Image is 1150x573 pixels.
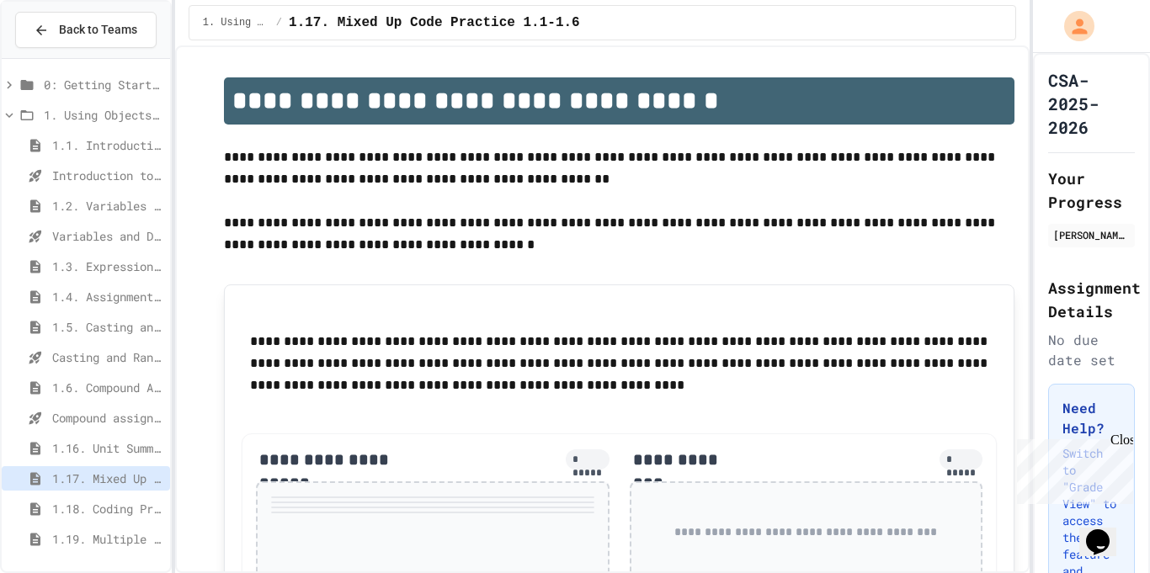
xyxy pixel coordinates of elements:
span: 1.5. Casting and Ranges of Values [52,318,163,336]
span: / [276,16,282,29]
span: 1.1. Introduction to Algorithms, Programming, and Compilers [52,136,163,154]
span: 1. Using Objects and Methods [44,106,163,124]
h2: Your Progress [1048,167,1135,214]
span: Casting and Ranges of variables - Quiz [52,348,163,366]
div: [PERSON_NAME] [1053,227,1130,242]
span: Back to Teams [59,21,137,39]
span: 1.2. Variables and Data Types [52,197,163,215]
span: 1.3. Expressions and Output [New] [52,257,163,275]
span: 1.18. Coding Practice 1a (1.1-1.6) [52,500,163,517]
h2: Assignment Details [1048,276,1135,323]
div: Chat with us now!Close [7,7,116,107]
h1: CSA-2025-2026 [1048,68,1135,139]
span: 1.17. Mixed Up Code Practice 1.1-1.6 [289,13,580,33]
span: 1.6. Compound Assignment Operators [52,379,163,396]
span: Variables and Data Types - Quiz [52,227,163,245]
span: 1.4. Assignment and Input [52,288,163,305]
span: 1.17. Mixed Up Code Practice 1.1-1.6 [52,470,163,487]
span: Compound assignment operators - Quiz [52,409,163,427]
button: Back to Teams [15,12,157,48]
span: 0: Getting Started [44,76,163,93]
iframe: chat widget [1079,506,1133,556]
iframe: chat widget [1010,432,1133,504]
span: 1.16. Unit Summary 1a (1.1-1.6) [52,439,163,457]
div: My Account [1046,7,1099,45]
span: 1. Using Objects and Methods [203,16,269,29]
span: Introduction to Algorithms, Programming, and Compilers [52,167,163,184]
div: No due date set [1048,330,1135,370]
h3: Need Help? [1062,398,1121,438]
span: 1.19. Multiple Choice Exercises for Unit 1a (1.1-1.6) [52,530,163,548]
